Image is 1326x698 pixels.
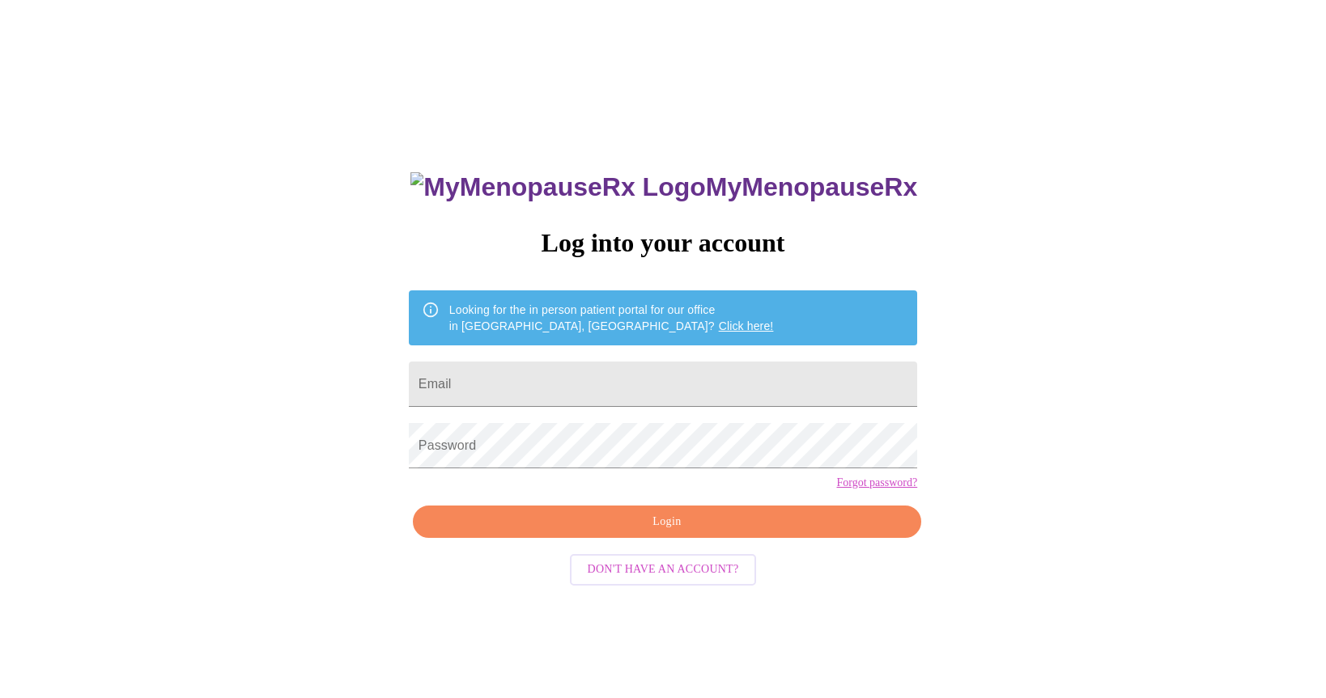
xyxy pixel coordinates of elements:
span: Don't have an account? [588,560,739,580]
span: Login [431,512,903,532]
a: Don't have an account? [566,561,761,575]
img: MyMenopauseRx Logo [410,172,705,202]
a: Click here! [719,319,774,332]
h3: Log into your account [409,228,917,258]
div: Looking for the in person patient portal for our office in [GEOGRAPHIC_DATA], [GEOGRAPHIC_DATA]? [449,295,774,341]
button: Login [413,506,921,539]
a: Forgot password? [836,476,917,489]
button: Don't have an account? [570,554,757,586]
h3: MyMenopauseRx [410,172,917,202]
